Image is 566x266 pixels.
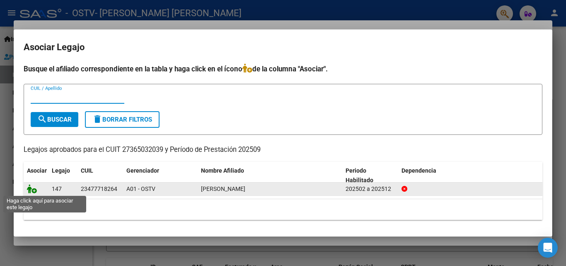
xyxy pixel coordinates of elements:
[27,167,47,174] span: Asociar
[92,116,152,123] span: Borrar Filtros
[346,184,395,194] div: 202502 a 202512
[346,167,373,183] span: Periodo Habilitado
[24,145,542,155] p: Legajos aprobados para el CUIT 27365032039 y Período de Prestación 202509
[81,167,93,174] span: CUIL
[201,167,244,174] span: Nombre Afiliado
[126,167,159,174] span: Gerenciador
[37,114,47,124] mat-icon: search
[198,162,342,189] datatable-header-cell: Nombre Afiliado
[126,185,155,192] span: A01 - OSTV
[538,238,558,258] div: Open Intercom Messenger
[92,114,102,124] mat-icon: delete
[52,185,62,192] span: 147
[48,162,77,189] datatable-header-cell: Legajo
[85,111,160,128] button: Borrar Filtros
[31,112,78,127] button: Buscar
[24,63,542,74] h4: Busque el afiliado correspondiente en la tabla y haga click en el ícono de la columna "Asociar".
[24,199,542,220] div: 1 registros
[81,184,117,194] div: 23477718264
[24,39,542,55] h2: Asociar Legajo
[24,162,48,189] datatable-header-cell: Asociar
[342,162,398,189] datatable-header-cell: Periodo Habilitado
[201,185,245,192] span: LAMAS MAIA JAQUELINE
[398,162,543,189] datatable-header-cell: Dependencia
[123,162,198,189] datatable-header-cell: Gerenciador
[77,162,123,189] datatable-header-cell: CUIL
[402,167,436,174] span: Dependencia
[37,116,72,123] span: Buscar
[52,167,70,174] span: Legajo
